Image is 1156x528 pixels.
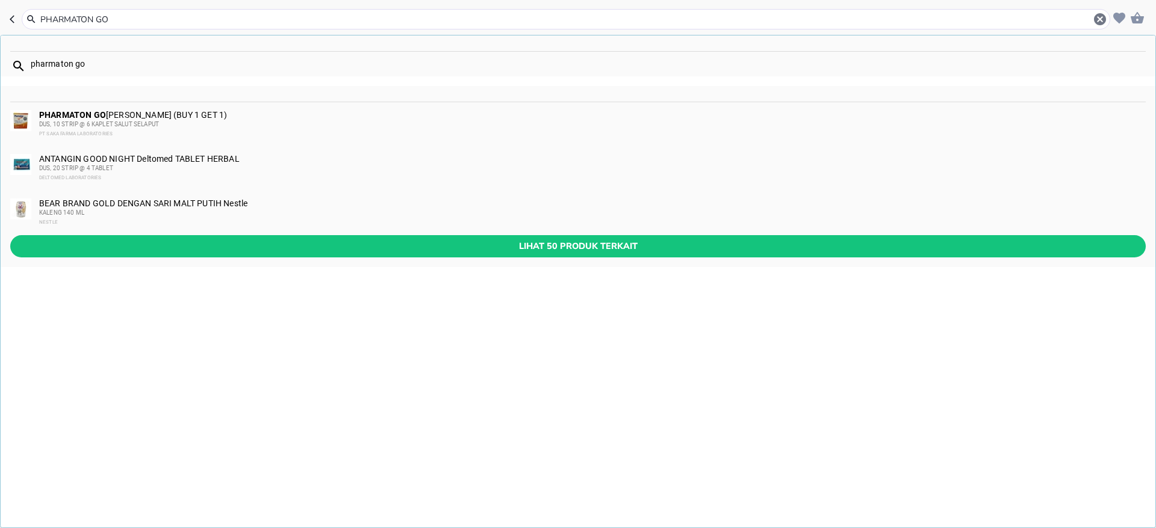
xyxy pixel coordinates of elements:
button: Lihat 50 produk terkait [10,235,1146,257]
span: Lihat 50 produk terkait [20,239,1136,254]
span: DELTOMED LABORATORIES [39,175,101,180]
div: BEAR BRAND GOLD DENGAN SARI MALT PUTIH Nestle [39,198,1145,227]
div: pharmaton go [31,59,1145,69]
span: DUS, 10 STRIP @ 6 KAPLET SALUT SELAPUT [39,121,159,127]
input: Cari 4000+ produk di sini [39,13,1093,26]
b: PHARMATON GO [39,110,106,120]
span: DUS, 20 STRIP @ 4 TABLET [39,165,113,171]
div: [PERSON_NAME] (BUY 1 GET 1) [39,110,1145,139]
span: PT SAKA FARMA LABORATORIES [39,131,113,137]
span: NESTLE [39,219,58,225]
span: KALENG 140 ML [39,209,84,216]
div: ANTANGIN GOOD NIGHT Deltomed TABLET HERBAL [39,154,1145,183]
